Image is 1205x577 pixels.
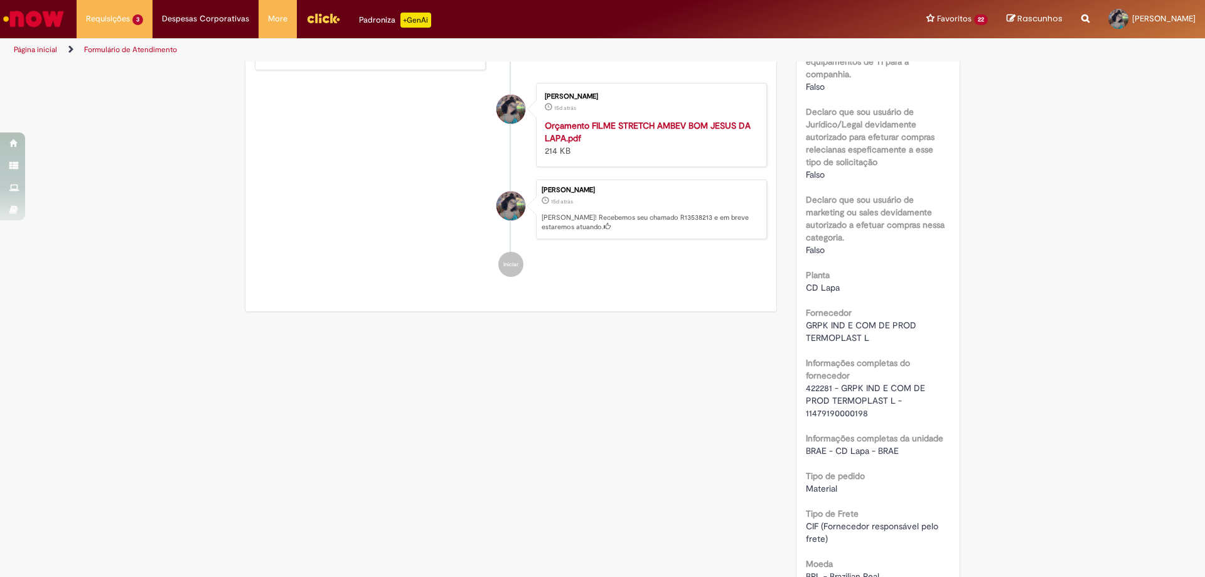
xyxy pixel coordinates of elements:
b: Informações completas do fornecedor [806,357,910,381]
a: Página inicial [14,45,57,55]
div: [PERSON_NAME] [545,93,754,100]
p: +GenAi [400,13,431,28]
a: Rascunhos [1007,13,1063,25]
li: Iara Fabia Castro Viana Silva [255,180,767,240]
span: Rascunhos [1017,13,1063,24]
b: Fornecedor [806,307,852,318]
span: BRAE - CD Lapa - BRAE [806,445,899,456]
div: [PERSON_NAME] [542,186,760,194]
time: 16/09/2025 09:06:09 [551,198,573,205]
span: [PERSON_NAME] [1132,13,1196,24]
p: [PERSON_NAME]! Recebemos seu chamado R13538213 e em breve estaremos atuando. [542,213,760,232]
div: Iara Fabia Castro Viana Silva [496,95,525,124]
img: click_logo_yellow_360x200.png [306,9,340,28]
ul: Trilhas de página [9,38,794,62]
span: More [268,13,287,25]
span: 422281 - GRPK IND E COM DE PROD TERMOPLAST L - 11479190000198 [806,382,928,419]
span: Requisições [86,13,130,25]
span: Favoritos [937,13,972,25]
b: Planta [806,269,830,281]
b: Informações completas da unidade [806,433,943,444]
span: Falso [806,169,825,180]
span: Falso [806,244,825,256]
time: 16/09/2025 09:04:21 [554,104,576,112]
a: Formulário de Atendimento [84,45,177,55]
span: CD Lapa [806,282,840,293]
span: GRPK IND E COM DE PROD TERMOPLAST L [806,320,919,343]
span: CIF (Fornecedor responsável pelo frete) [806,520,941,544]
b: Tipo de Frete [806,508,859,519]
div: 214 KB [545,119,754,157]
span: 15d atrás [554,104,576,112]
span: 22 [974,14,988,25]
b: Tipo de pedido [806,470,865,482]
span: Falso [806,81,825,92]
span: 15d atrás [551,198,573,205]
span: 3 [132,14,143,25]
b: Moeda [806,558,833,569]
div: Iara Fabia Castro Viana Silva [496,191,525,220]
b: Declaro que sou usuário de marketing ou sales devidamente autorizado a efetuar compras nessa cate... [806,194,945,243]
div: Padroniza [359,13,431,28]
b: Declaro que eu sou usuário de TechOPs devidamente autorizado para efetuar compras de equipamentos... [806,18,938,80]
a: Orçamento FILME STRETCH AMBEV BOM JESUS DA LAPA.pdf [545,120,751,144]
img: ServiceNow [1,6,66,31]
span: Material [806,483,837,494]
span: Despesas Corporativas [162,13,249,25]
b: Declaro que sou usuário de Jurídico/Legal devidamente autorizado para efeturar compras relecianas... [806,106,935,168]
